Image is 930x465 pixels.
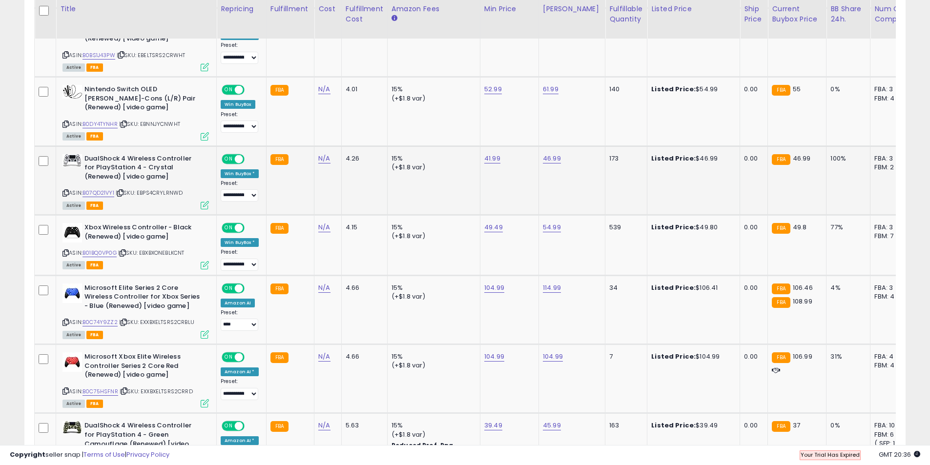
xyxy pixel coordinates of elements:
div: 15% [392,154,473,163]
a: 114.99 [543,283,561,293]
div: FBM: 6 [874,430,907,439]
div: 163 [609,421,640,430]
b: Listed Price: [651,283,696,292]
span: 106.46 [793,283,813,292]
a: N/A [318,84,330,94]
a: N/A [318,421,330,430]
div: ASIN: [62,223,209,268]
b: Listed Price: [651,154,696,163]
div: BB Share 24h. [830,4,866,24]
a: 104.99 [543,352,563,362]
div: FBA: 3 [874,223,907,232]
span: All listings currently available for purchase on Amazon [62,63,85,72]
a: 46.99 [543,154,561,163]
div: ASIN: [62,352,209,406]
div: Win BuyBox * [221,238,259,247]
div: Amazon AI * [221,367,259,376]
span: All listings currently available for purchase on Amazon [62,331,85,339]
span: 49.8 [793,222,807,232]
a: B0C75HSFNR [83,387,118,396]
a: B0DY4TYNHR [83,120,118,128]
div: 100% [830,154,863,163]
span: All listings currently available for purchase on Amazon [62,261,85,269]
img: 31+CFEfySqL._SL40_.jpg [62,283,82,303]
div: 15% [392,85,473,94]
div: FBA: 10 [874,421,907,430]
div: 0% [830,421,863,430]
span: ON [223,155,235,163]
span: | SKU: EXXBXELTSRS2CRRD [120,387,193,395]
span: Your Trial Has Expired [801,451,860,459]
div: 34 [609,283,640,292]
img: 41mxpQOsBfL._SL40_.jpg [62,421,82,434]
a: 61.99 [543,84,558,94]
span: 106.99 [793,352,812,361]
small: FBA [772,154,790,165]
div: 0.00 [744,421,760,430]
span: 46.99 [793,154,811,163]
div: Preset: [221,309,259,331]
a: N/A [318,352,330,362]
b: Listed Price: [651,421,696,430]
div: 173 [609,154,640,163]
div: Current Buybox Price [772,4,822,24]
div: Win BuyBox [221,100,255,109]
small: FBA [772,85,790,96]
div: $49.80 [651,223,732,232]
small: FBA [772,297,790,308]
div: 77% [830,223,863,232]
span: | SKU: EBXBXONEBLKCNT [118,249,185,257]
div: 0.00 [744,223,760,232]
div: 4.66 [346,283,380,292]
div: 0% [830,85,863,94]
div: Ship Price [744,4,764,24]
div: Num of Comp. [874,4,910,24]
span: | SKU: EBELTSRS2CRWHT [117,51,186,59]
div: Repricing [221,4,262,14]
a: N/A [318,222,330,232]
div: Preset: [221,111,259,133]
small: FBA [772,223,790,234]
small: FBA [270,283,289,294]
span: ON [223,224,235,232]
span: FBA [86,202,103,210]
span: FBA [86,331,103,339]
div: 4.01 [346,85,380,94]
a: B07QD21VY1 [83,189,114,197]
span: | SKU: EBPS4CRYLRNWD [116,189,183,197]
div: FBA: 3 [874,154,907,163]
span: 37 [793,421,800,430]
div: $54.99 [651,85,732,94]
small: FBA [772,352,790,363]
span: 55 [793,84,801,94]
a: B01BQ0VP0G [83,249,117,257]
small: FBA [772,421,790,432]
a: 41.99 [484,154,500,163]
div: $46.99 [651,154,732,163]
a: Privacy Policy [126,450,169,459]
small: FBA [270,85,289,96]
span: FBA [86,63,103,72]
a: N/A [318,283,330,293]
span: 108.99 [793,297,812,306]
div: 140 [609,85,640,94]
div: Fulfillment [270,4,310,14]
div: Min Price [484,4,535,14]
div: (+$1.8 var) [392,94,473,103]
b: Listed Price: [651,222,696,232]
div: Amazon AI [221,299,255,307]
a: 39.49 [484,421,502,430]
div: FBM: 4 [874,94,907,103]
div: 15% [392,223,473,232]
div: ASIN: [62,154,209,208]
div: Amazon Fees [392,4,476,14]
b: DualShock 4 Wireless Controller for PlayStation 4 - Green Camouflage (Renewed) [video game] [84,421,203,460]
div: Preset: [221,42,259,64]
div: 0.00 [744,283,760,292]
a: 49.49 [484,222,503,232]
div: $104.99 [651,352,732,361]
small: FBA [270,154,289,165]
div: 0.00 [744,85,760,94]
div: (+$1.8 var) [392,232,473,241]
a: 45.99 [543,421,561,430]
